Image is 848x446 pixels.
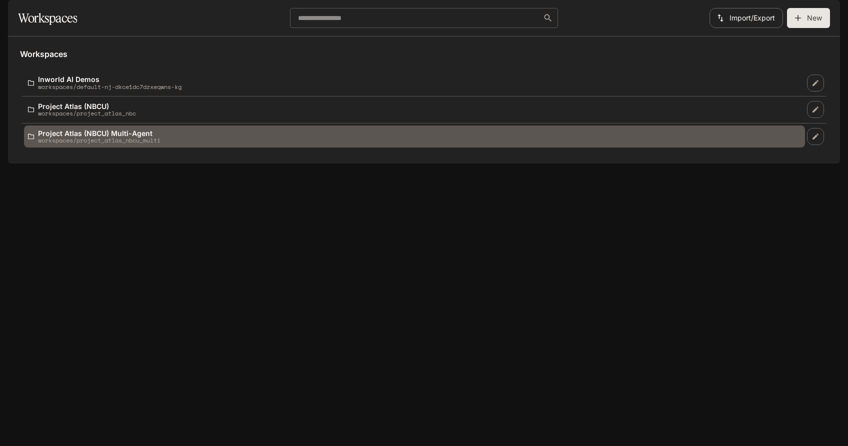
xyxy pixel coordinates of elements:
[807,101,824,118] a: Edit workspace
[24,71,805,94] a: Inworld AI Demosworkspaces/default-nj-dkce1dc7dzxeqwns-kg
[807,74,824,91] a: Edit workspace
[38,137,160,143] p: workspaces/project_atlas_nbcu_multi
[787,8,830,28] button: Create workspace
[18,8,77,28] h1: Workspaces
[24,125,805,148] a: Project Atlas (NBCU) Multi-Agentworkspaces/project_atlas_nbcu_multi
[38,110,136,116] p: workspaces/project_atlas_nbc
[24,98,805,121] a: Project Atlas (NBCU)workspaces/project_atlas_nbc
[807,128,824,145] a: Edit workspace
[38,129,160,137] p: Project Atlas (NBCU) Multi-Agent
[38,75,181,83] p: Inworld AI Demos
[20,48,828,59] h5: Workspaces
[38,102,136,110] p: Project Atlas (NBCU)
[709,8,783,28] button: Import/Export
[38,83,181,90] p: workspaces/default-nj-dkce1dc7dzxeqwns-kg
